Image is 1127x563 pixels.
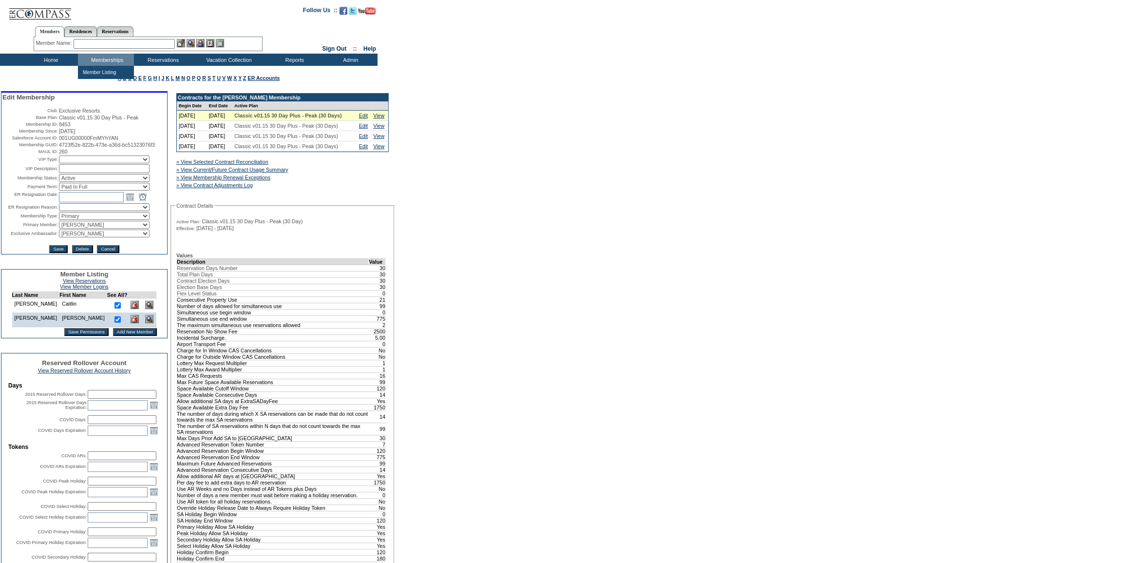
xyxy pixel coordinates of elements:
td: Maximum Future Advanced Reservations [177,460,369,466]
a: D [133,75,137,81]
span: [DATE] [59,128,75,134]
label: COVID Peak Holiday Expiration: [21,489,87,494]
label: COVID Primary Holiday Expiration: [16,540,87,545]
a: K [166,75,169,81]
label: COVID Select Holiday Expiration: [19,515,87,520]
a: Open the time view popup. [137,192,148,202]
a: » View Membership Renewal Exceptions [176,175,270,180]
td: No [369,353,386,360]
a: Open the calendar popup. [149,461,159,472]
td: 1 [369,366,386,372]
input: Cancel [97,245,119,253]
td: SA Holiday Begin Window [177,511,369,517]
td: Max Days Prior Add SA to [GEOGRAPHIC_DATA] [177,435,369,441]
td: Holiday Confirm End [177,555,369,562]
a: Q [197,75,201,81]
a: Open the calendar popup. [149,486,159,497]
td: VIP Description: [2,164,58,173]
a: View Reservations [63,278,106,284]
a: L [171,75,174,81]
span: [DATE] - [DATE] [196,225,234,231]
label: COVID ARs: [61,453,87,458]
span: 260 [59,149,68,155]
td: Simultaneous use end window [177,315,369,322]
img: Impersonate [196,39,205,47]
td: Active Plan [232,101,357,111]
span: Flex Level Status [177,291,217,296]
a: View [373,133,384,139]
td: Follow Us :: [303,6,338,18]
a: T [212,75,216,81]
td: 30 [369,435,386,441]
img: b_calculator.gif [216,39,224,47]
td: End Date [207,101,233,111]
td: Base Plan: [2,115,58,120]
td: The number of SA reservations within N days that do not count towards the max SA reservations [177,423,369,435]
td: Vacation Collection [190,54,265,66]
td: [DATE] [207,111,233,121]
td: Memberships [78,54,134,66]
a: H [153,75,157,81]
td: [DATE] [177,131,207,141]
label: COVID Days Expiration: [38,428,87,433]
span: 8453 [59,121,71,127]
span: Classic v01.15 30 Day Plus - Peak [59,115,138,120]
td: Home [22,54,78,66]
a: N [181,75,185,81]
td: Override Holiday Release Date to Always Require Holiday Token [177,505,369,511]
td: [DATE] [177,121,207,131]
td: No [369,505,386,511]
span: Classic v01.15 30 Day Plus - Peak (30 Days) [234,113,341,118]
td: 99 [369,379,386,385]
td: 0 [369,492,386,498]
td: 30 [369,284,386,290]
span: Reserved Rollover Account [42,359,127,367]
td: Exclusive Ambassador: [2,230,58,237]
td: SA Holiday End Window [177,517,369,524]
td: Secondary Holiday Allow SA Holiday [177,536,369,543]
td: [DATE] [207,141,233,152]
a: J [161,75,164,81]
span: :: [353,45,357,52]
a: Subscribe to our YouTube Channel [358,10,376,16]
td: ER Resignation Reason: [2,203,58,211]
img: b_edit.gif [177,39,185,47]
td: Advanced Reservation End Window [177,454,369,460]
td: No [369,485,386,492]
td: VIP Type: [2,155,58,163]
span: Exclusive Resorts [59,108,100,114]
td: Max Future Space Available Reservations [177,379,369,385]
td: Advanced Reservation Begin Window [177,447,369,454]
td: [PERSON_NAME] [12,312,59,327]
a: E [138,75,142,81]
a: Z [243,75,246,81]
img: View Dashboard [145,315,153,323]
td: Reports [265,54,321,66]
td: 180 [369,555,386,562]
a: G [148,75,151,81]
td: 1750 [369,404,386,410]
label: COVID Peak Holiday: [43,479,87,484]
td: ER Resignation Date: [2,192,58,202]
a: Open the calendar popup. [149,512,159,523]
span: Effective: [176,226,195,232]
td: Space Available Extra Day Fee [177,404,369,410]
td: See All? [107,292,128,298]
td: Simultaneous use begin window [177,309,369,315]
img: View [187,39,195,47]
td: Club: [2,108,58,114]
td: First Name [59,292,107,298]
td: Airport Transport Fee [177,341,369,347]
label: COVID Select Holiday: [41,504,87,509]
a: Follow us on Twitter [349,10,357,16]
td: No [369,498,386,505]
td: Membership Type: [2,212,58,220]
label: 2015 Reserved Rollover Days: [25,392,87,397]
img: View Dashboard [145,301,153,309]
b: Values [176,252,193,258]
td: Yes [369,536,386,543]
td: Yes [369,473,386,479]
td: Holiday Confirm Begin [177,549,369,555]
td: Consecutive Property Use [177,296,369,303]
td: Reservation No Show Fee [177,328,369,334]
